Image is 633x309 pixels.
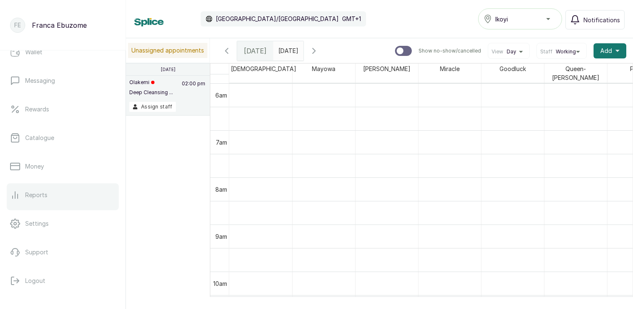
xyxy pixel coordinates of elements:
[214,185,229,194] div: 8am
[492,48,503,55] span: View
[594,43,626,58] button: Add
[129,79,173,86] p: Olakemi
[244,46,267,56] span: [DATE]
[128,43,207,58] p: Unassigned appointments
[342,15,361,23] p: GMT+1
[214,91,229,100] div: 6am
[7,155,119,178] a: Money
[540,48,583,55] button: StaffWorking
[361,63,412,74] span: [PERSON_NAME]
[310,63,337,74] span: Mayowa
[7,269,119,293] button: Logout
[180,79,207,102] p: 02:00 pm
[214,232,229,241] div: 9am
[419,48,481,54] p: Show no-show/cancelled
[498,63,528,74] span: Goodluck
[7,69,119,92] a: Messaging
[7,40,119,64] a: Wallet
[556,48,576,55] span: Working
[216,15,339,23] p: [GEOGRAPHIC_DATA]/[GEOGRAPHIC_DATA]
[14,21,21,29] p: FE
[229,63,298,74] span: [DEMOGRAPHIC_DATA]
[25,162,44,171] p: Money
[25,77,55,85] p: Messaging
[25,219,49,228] p: Settings
[544,63,607,83] span: Queen-[PERSON_NAME]
[478,8,562,29] button: Ikoyi
[7,240,119,264] a: Support
[7,126,119,150] a: Catalogue
[7,98,119,121] a: Rewards
[583,16,620,24] span: Notifications
[129,102,176,112] button: Assign staff
[32,20,87,30] p: Franca Ebuzome
[25,105,49,114] p: Rewards
[214,138,229,147] div: 7am
[25,134,54,142] p: Catalogue
[507,48,516,55] span: Day
[129,89,173,96] p: Deep Cleansing ...
[25,277,45,285] p: Logout
[540,48,552,55] span: Staff
[492,48,526,55] button: ViewDay
[25,191,47,199] p: Reports
[161,67,175,72] p: [DATE]
[25,48,42,56] p: Wallet
[565,10,625,29] button: Notifications
[495,15,508,24] span: Ikoyi
[7,183,119,207] a: Reports
[237,41,273,61] div: [DATE]
[7,212,119,235] a: Settings
[438,63,461,74] span: Miracle
[600,47,612,55] span: Add
[212,279,229,288] div: 10am
[25,248,48,256] p: Support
